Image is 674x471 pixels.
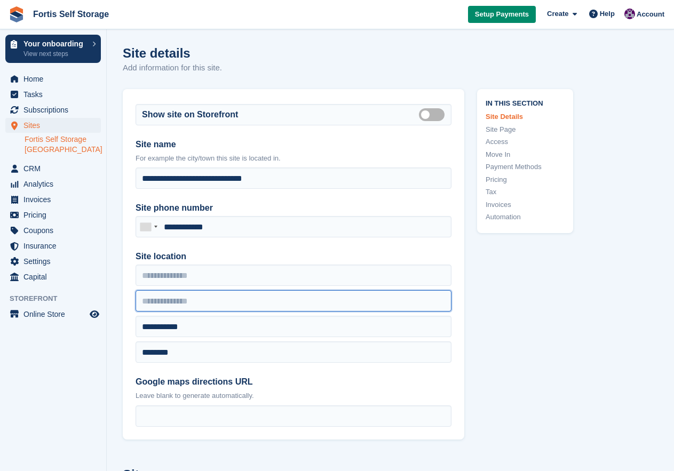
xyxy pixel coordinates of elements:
[29,5,113,23] a: Fortis Self Storage
[486,111,565,122] a: Site Details
[23,192,88,207] span: Invoices
[419,114,449,115] label: Is public
[486,149,565,160] a: Move In
[486,98,565,108] span: In this section
[136,138,451,151] label: Site name
[486,174,565,185] a: Pricing
[88,308,101,321] a: Preview store
[468,6,536,23] a: Setup Payments
[5,192,101,207] a: menu
[5,238,101,253] a: menu
[486,137,565,147] a: Access
[486,199,565,210] a: Invoices
[23,102,88,117] span: Subscriptions
[23,207,88,222] span: Pricing
[624,9,635,19] img: Richard Welch
[5,223,101,238] a: menu
[23,87,88,102] span: Tasks
[5,102,101,117] a: menu
[23,238,88,253] span: Insurance
[600,9,615,19] span: Help
[136,376,451,388] label: Google maps directions URL
[547,9,568,19] span: Create
[5,307,101,322] a: menu
[23,223,88,238] span: Coupons
[23,161,88,176] span: CRM
[5,87,101,102] a: menu
[23,177,88,191] span: Analytics
[9,6,25,22] img: stora-icon-8386f47178a22dfd0bd8f6a31ec36ba5ce8667c1dd55bd0f319d3a0aa187defe.svg
[486,162,565,172] a: Payment Methods
[23,49,87,59] p: View next steps
[5,269,101,284] a: menu
[23,269,88,284] span: Capital
[23,71,88,86] span: Home
[25,134,101,155] a: Fortis Self Storage [GEOGRAPHIC_DATA]
[136,202,451,214] label: Site phone number
[23,118,88,133] span: Sites
[23,40,87,47] p: Your onboarding
[5,35,101,63] a: Your onboarding View next steps
[486,212,565,222] a: Automation
[486,187,565,197] a: Tax
[5,118,101,133] a: menu
[23,254,88,269] span: Settings
[136,390,451,401] p: Leave blank to generate automatically.
[10,293,106,304] span: Storefront
[23,307,88,322] span: Online Store
[123,46,222,60] h1: Site details
[637,9,664,20] span: Account
[136,250,451,263] label: Site location
[5,71,101,86] a: menu
[486,124,565,135] a: Site Page
[136,153,451,164] p: For example the city/town this site is located in.
[5,161,101,176] a: menu
[123,62,222,74] p: Add information for this site.
[142,108,238,121] label: Show site on Storefront
[5,207,101,222] a: menu
[5,177,101,191] a: menu
[475,9,529,20] span: Setup Payments
[5,254,101,269] a: menu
